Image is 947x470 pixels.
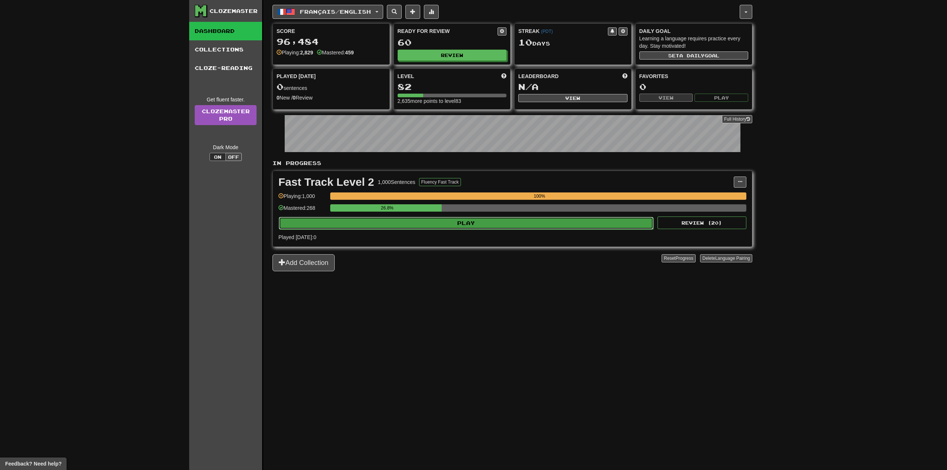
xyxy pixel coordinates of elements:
div: Playing: 1,000 [278,192,327,205]
span: a daily [679,53,705,58]
span: 10 [518,37,532,47]
p: In Progress [272,160,752,167]
div: Daily Goal [639,27,749,35]
div: Ready for Review [398,27,498,35]
div: Playing: [277,49,313,56]
button: Full History [722,115,752,123]
a: Cloze-Reading [189,59,262,77]
button: View [518,94,628,102]
div: Streak [518,27,608,35]
button: More stats [424,5,439,19]
div: Get fluent faster. [195,96,257,103]
button: Search sentences [387,5,402,19]
div: Favorites [639,73,749,80]
div: Learning a language requires practice every day. Stay motivated! [639,35,749,50]
div: Score [277,27,386,35]
button: On [210,153,226,161]
strong: 459 [345,50,354,56]
a: Dashboard [189,22,262,40]
button: View [639,94,693,102]
span: Played [DATE] [277,73,316,80]
div: 96,484 [277,37,386,46]
button: Add Collection [272,254,335,271]
span: 0 [277,81,284,92]
a: ClozemasterPro [195,105,257,125]
div: 0 [639,82,749,91]
button: Review [398,50,507,61]
div: 82 [398,82,507,91]
strong: 2,829 [300,50,313,56]
div: Mastered: 268 [278,204,327,216]
div: Clozemaster [210,7,258,15]
div: New / Review [277,94,386,101]
span: This week in points, UTC [622,73,628,80]
div: 26.8% [332,204,442,212]
button: ResetProgress [662,254,695,262]
span: Progress [676,256,693,261]
span: Level [398,73,414,80]
span: Leaderboard [518,73,559,80]
button: Fluency Fast Track [419,178,461,186]
span: Français / English [300,9,371,15]
div: Day s [518,38,628,47]
button: Play [695,94,748,102]
button: Off [225,153,242,161]
div: Mastered: [317,49,354,56]
div: sentences [277,82,386,92]
button: Seta dailygoal [639,51,749,60]
span: N/A [518,81,539,92]
div: 100% [332,192,746,200]
button: Add sentence to collection [405,5,420,19]
button: Français/English [272,5,383,19]
span: Score more points to level up [501,73,506,80]
div: 2,635 more points to level 83 [398,97,507,105]
a: Collections [189,40,262,59]
span: Language Pairing [715,256,750,261]
div: Fast Track Level 2 [278,177,374,188]
span: Played [DATE]: 0 [278,234,316,240]
a: (PDT) [541,29,553,34]
span: Open feedback widget [5,460,61,467]
strong: 0 [293,95,296,101]
strong: 0 [277,95,280,101]
div: 1,000 Sentences [378,178,415,186]
div: 60 [398,38,507,47]
button: Review (20) [657,216,746,229]
button: Play [279,217,653,229]
button: DeleteLanguage Pairing [700,254,752,262]
div: Dark Mode [195,144,257,151]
